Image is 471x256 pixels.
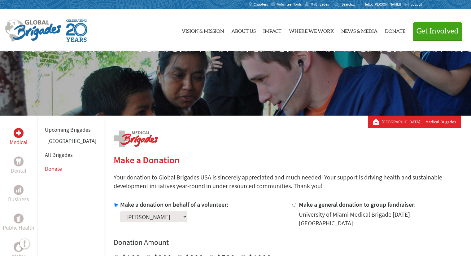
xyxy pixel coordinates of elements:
[45,165,62,172] a: Donate
[14,128,24,138] div: Medical
[373,119,456,125] div: Medical Brigades
[45,123,96,137] li: Upcoming Brigades
[16,188,21,192] img: Business
[16,158,21,164] img: Dental
[114,130,158,147] img: logo-medical.png
[120,201,229,208] label: Make a donation on behalf of a volunteer:
[299,210,461,227] div: University of Miami Medical Brigade [DATE] [GEOGRAPHIC_DATA]
[231,14,256,46] a: About Us
[3,223,34,232] p: Public Health
[416,28,459,35] span: Get Involved
[66,20,87,42] img: Global Brigades Celebrating 20 Years
[11,166,26,175] p: Dental
[5,20,61,42] img: Global Brigades Logo
[277,2,302,7] span: Volunteer Tools
[14,157,24,166] div: Dental
[382,119,423,125] a: [GEOGRAPHIC_DATA]
[45,162,96,176] li: Donate
[10,138,28,147] p: Medical
[11,157,26,175] a: DentalDental
[299,201,416,208] label: Make a general donation to group fundraiser:
[14,242,24,252] div: Water
[114,237,461,247] h4: Donation Amount
[45,137,96,148] li: Greece
[16,215,21,222] img: Public Health
[263,14,281,46] a: Impact
[413,22,462,40] button: Get Involved
[45,151,73,158] a: All Brigades
[14,214,24,223] div: Public Health
[3,214,34,232] a: Public HealthPublic Health
[404,2,422,7] a: Logout
[364,2,404,7] p: Hello, [PERSON_NAME]!
[45,148,96,162] li: All Brigades
[254,2,268,7] span: Chapters
[289,14,334,46] a: Where We Work
[385,14,405,46] a: Donate
[182,14,224,46] a: Vision & Mission
[10,128,28,147] a: MedicalMedical
[45,126,91,133] a: Upcoming Brigades
[47,137,96,144] a: [GEOGRAPHIC_DATA]
[8,195,29,204] p: Business
[16,130,21,135] img: Medical
[341,14,377,46] a: News & Media
[16,243,21,250] img: Water
[8,185,29,204] a: BusinessBusiness
[114,154,461,166] h2: Make a Donation
[14,185,24,195] div: Business
[311,2,329,7] span: MyBrigades
[342,2,359,7] input: Search...
[411,2,422,7] span: Logout
[114,173,461,190] p: Your donation to Global Brigades USA is sincerely appreciated and much needed! Your support is dr...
